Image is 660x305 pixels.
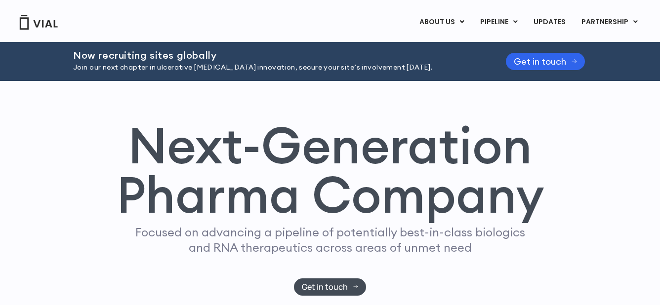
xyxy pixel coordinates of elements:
[506,53,585,70] a: Get in touch
[73,50,481,61] h2: Now recruiting sites globally
[131,225,529,255] p: Focused on advancing a pipeline of potentially best-in-class biologics and RNA therapeutics acros...
[472,14,525,31] a: PIPELINEMenu Toggle
[116,120,544,220] h1: Next-Generation Pharma Company
[19,15,58,30] img: Vial Logo
[73,62,481,73] p: Join our next chapter in ulcerative [MEDICAL_DATA] innovation, secure your site’s involvement [DA...
[574,14,646,31] a: PARTNERSHIPMenu Toggle
[526,14,573,31] a: UPDATES
[514,58,566,65] span: Get in touch
[302,283,348,291] span: Get in touch
[412,14,472,31] a: ABOUT USMenu Toggle
[294,278,367,296] a: Get in touch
